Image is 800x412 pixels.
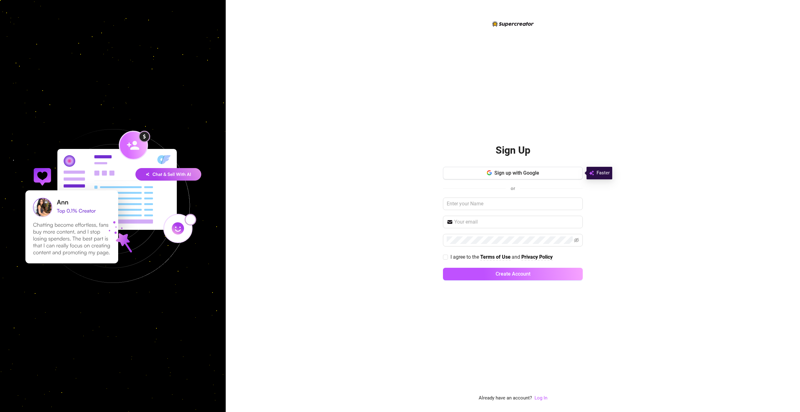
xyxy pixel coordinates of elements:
[511,186,515,191] span: or
[589,169,594,177] img: svg%3e
[534,394,547,402] a: Log In
[443,268,583,280] button: Create Account
[443,198,583,210] input: Enter your Name
[496,271,530,277] span: Create Account
[494,170,539,176] span: Sign up with Google
[574,238,579,243] span: eye-invisible
[479,394,532,402] span: Already have an account?
[534,395,547,401] a: Log In
[4,98,221,314] img: signup-background-D0MIrEPF.svg
[492,21,534,27] img: logo-BBDzfeDw.svg
[496,144,530,157] h2: Sign Up
[450,254,480,260] span: I agree to the
[521,254,553,261] a: Privacy Policy
[454,218,579,226] input: Your email
[512,254,521,260] span: and
[480,254,511,261] a: Terms of Use
[443,167,583,179] button: Sign up with Google
[597,169,610,177] span: Faster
